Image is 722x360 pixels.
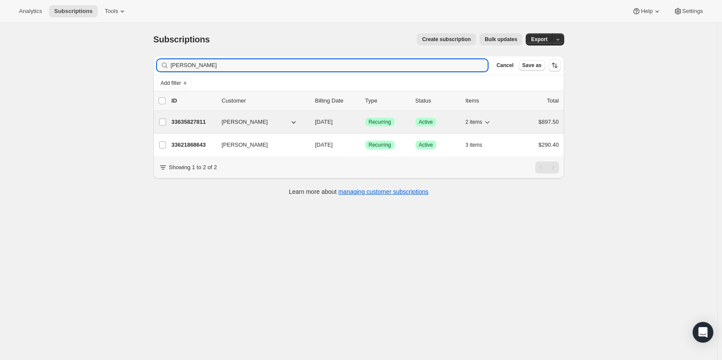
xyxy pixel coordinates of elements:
[217,115,303,129] button: [PERSON_NAME]
[522,62,542,69] span: Save as
[422,36,471,43] span: Create subscription
[466,141,482,148] span: 3 items
[466,96,509,105] div: Items
[641,8,652,15] span: Help
[222,96,308,105] p: Customer
[415,96,459,105] p: Status
[105,8,118,15] span: Tools
[172,141,215,149] p: 33621868643
[172,118,215,126] p: 33635827811
[535,161,559,174] nav: Pagination
[682,8,703,15] span: Settings
[169,163,217,172] p: Showing 1 to 2 of 2
[49,5,98,17] button: Subscriptions
[531,36,547,43] span: Export
[315,96,358,105] p: Billing Date
[693,322,713,343] div: Open Intercom Messenger
[547,96,559,105] p: Total
[369,141,391,148] span: Recurring
[315,141,333,148] span: [DATE]
[153,35,210,44] span: Subscriptions
[54,8,93,15] span: Subscriptions
[222,141,268,149] span: [PERSON_NAME]
[668,5,708,17] button: Settings
[496,62,513,69] span: Cancel
[172,96,215,105] p: ID
[466,119,482,125] span: 2 items
[99,5,132,17] button: Tools
[519,60,545,71] button: Save as
[172,96,559,105] div: IDCustomerBilling DateTypeStatusItemsTotal
[627,5,666,17] button: Help
[365,96,409,105] div: Type
[217,138,303,152] button: [PERSON_NAME]
[419,141,433,148] span: Active
[485,36,517,43] span: Bulk updates
[419,119,433,125] span: Active
[289,187,428,196] p: Learn more about
[14,5,47,17] button: Analytics
[493,60,517,71] button: Cancel
[539,141,559,148] span: $290.40
[369,119,391,125] span: Recurring
[479,33,522,45] button: Bulk updates
[417,33,476,45] button: Create subscription
[315,119,333,125] span: [DATE]
[19,8,42,15] span: Analytics
[338,188,428,195] a: managing customer subscriptions
[526,33,553,45] button: Export
[161,80,181,87] span: Add filter
[222,118,268,126] span: [PERSON_NAME]
[466,116,492,128] button: 2 items
[171,59,488,71] input: Filter subscribers
[539,119,559,125] span: $897.50
[172,139,559,151] div: 33621868643[PERSON_NAME][DATE]SuccessRecurringSuccessActive3 items$290.40
[172,116,559,128] div: 33635827811[PERSON_NAME][DATE]SuccessRecurringSuccessActive2 items$897.50
[466,139,492,151] button: 3 items
[157,78,192,88] button: Add filter
[549,59,561,71] button: Sort the results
